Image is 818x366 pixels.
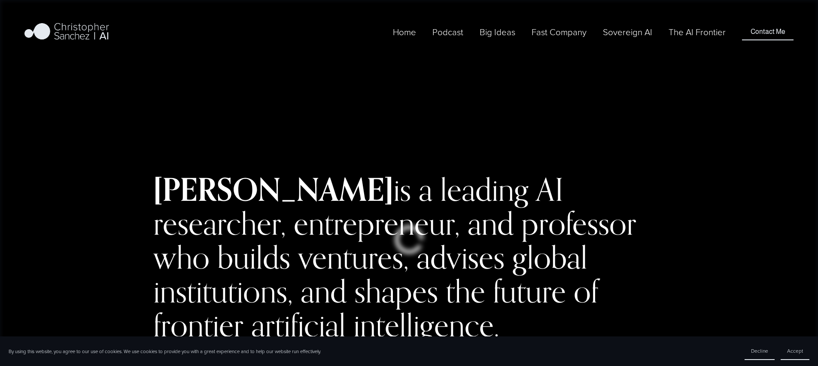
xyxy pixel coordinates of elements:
a: Sovereign AI [603,25,652,39]
span: Decline [751,347,768,354]
span: Accept [787,347,803,354]
button: Accept [781,342,809,360]
a: Home [393,25,416,39]
p: By using this website, you agree to our use of cookies. We use cookies to provide you with a grea... [9,348,321,355]
button: Decline [745,342,775,360]
a: The AI Frontier [669,25,726,39]
span: Big Ideas [480,26,515,38]
strong: [PERSON_NAME] [153,170,393,209]
a: Contact Me [742,24,793,40]
h2: is a leading AI researcher, entrepreneur, and professor who builds ventures, advises global insti... [153,172,664,342]
img: Christopher Sanchez | AI [24,21,109,43]
a: folder dropdown [532,25,587,39]
span: Fast Company [532,26,587,38]
a: Podcast [432,25,463,39]
a: folder dropdown [480,25,515,39]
